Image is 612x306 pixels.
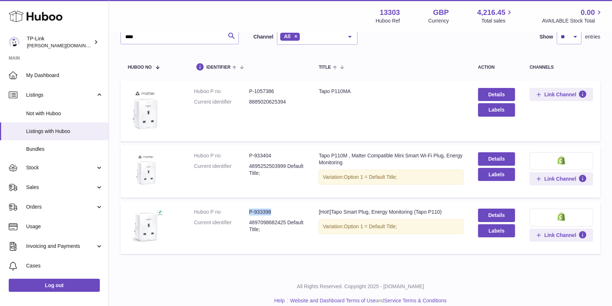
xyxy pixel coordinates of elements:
[207,65,231,70] span: identifier
[194,88,249,95] dt: Huboo P no
[128,152,164,189] img: Tapo P110M , Matter Compatible Mini Smart Wi-Fi Plug, Energy Monitoring
[194,209,249,216] dt: Huboo P no
[530,88,593,101] button: Link Channel
[344,224,397,229] span: Option 1 = Default Title;
[542,17,603,24] span: AVAILABLE Stock Total
[115,283,606,290] p: All Rights Reserved. Copyright 2025 - [DOMAIN_NAME]
[128,88,164,132] img: Tapo P110MA
[194,98,249,105] dt: Current identifier
[26,164,95,171] span: Stock
[540,33,553,40] label: Show
[27,35,92,49] div: TP-Link
[530,229,593,242] button: Link Channel
[249,88,304,95] dd: P-1057386
[530,65,593,70] div: channels
[376,17,400,24] div: Huboo Ref
[481,17,514,24] span: Total sales
[478,209,515,222] a: Details
[9,37,20,48] img: susie.li@tp-link.com
[26,92,95,98] span: Listings
[319,209,464,216] div: [Hot!]Tapo Smart Plug, Energy Monitoring (Tapo P110)
[428,17,449,24] div: Currency
[319,170,464,185] div: Variation:
[344,174,397,180] span: Option 1 = Default Title;
[287,297,446,304] li: and
[478,103,515,116] button: Labels
[26,72,103,79] span: My Dashboard
[380,8,400,17] strong: 13303
[477,8,514,24] a: 4,216.45 Total sales
[581,8,595,17] span: 0.00
[319,152,464,166] div: Tapo P110M , Matter Compatible Mini Smart Wi-Fi Plug, Energy Monitoring
[194,163,249,177] dt: Current identifier
[558,156,565,165] img: shopify-small.png
[128,65,152,70] span: Huboo no
[26,128,103,135] span: Listings with Huboo
[26,146,103,153] span: Bundles
[27,43,183,48] span: [PERSON_NAME][DOMAIN_NAME][EMAIL_ADDRESS][DOMAIN_NAME]
[544,91,576,98] span: Link Channel
[249,152,304,159] dd: P-933404
[26,110,103,117] span: Not with Huboo
[319,65,331,70] span: title
[478,152,515,165] a: Details
[26,184,95,191] span: Sales
[26,243,95,250] span: Invoicing and Payments
[249,98,304,105] dd: 8885020625394
[478,168,515,181] button: Labels
[26,223,103,230] span: Usage
[478,65,515,70] div: action
[284,33,290,39] span: All
[249,219,304,233] dd: 4897098682425 Default Title;
[249,209,304,216] dd: P-933398
[128,209,164,245] img: [Hot!]Tapo Smart Plug, Energy Monitoring (Tapo P110)
[433,8,449,17] strong: GBP
[558,212,565,221] img: shopify-small.png
[249,163,304,177] dd: 4895252503999 Default Title;
[194,219,249,233] dt: Current identifier
[26,262,103,269] span: Cases
[384,298,447,303] a: Service Terms & Conditions
[478,224,515,237] button: Labels
[477,8,506,17] span: 4,216.45
[194,152,249,159] dt: Huboo P no
[26,204,95,210] span: Orders
[274,298,285,303] a: Help
[544,232,576,238] span: Link Channel
[585,33,600,40] span: entries
[319,219,464,234] div: Variation:
[9,279,100,292] a: Log out
[530,172,593,185] button: Link Channel
[253,33,273,40] label: Channel
[544,176,576,182] span: Link Channel
[478,88,515,101] a: Details
[290,298,376,303] a: Website and Dashboard Terms of Use
[319,88,464,95] div: Tapo P110MA
[542,8,603,24] a: 0.00 AVAILABLE Stock Total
